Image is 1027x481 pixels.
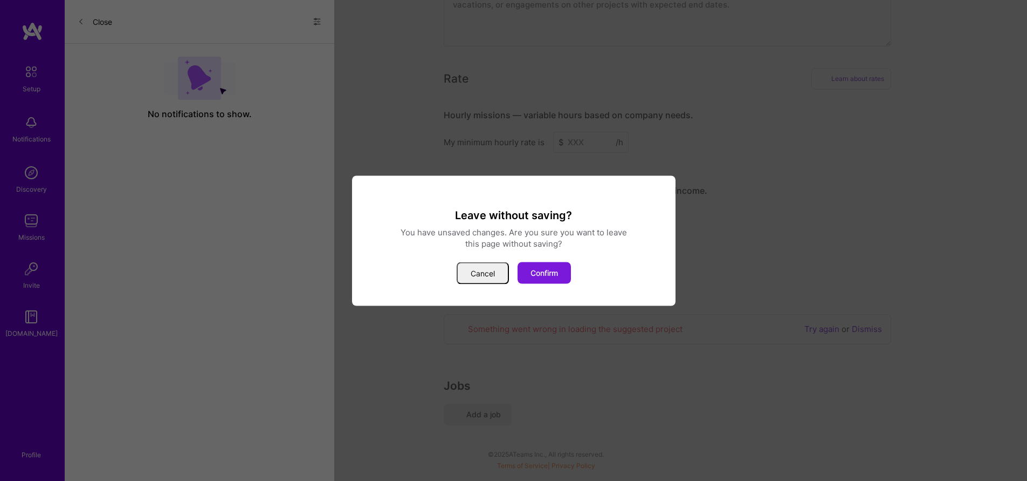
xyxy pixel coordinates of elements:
div: modal [352,175,676,306]
h3: Leave without saving? [365,208,663,222]
div: You have unsaved changes. Are you sure you want to leave [365,226,663,238]
div: this page without saving? [365,238,663,249]
button: Cancel [457,262,509,284]
button: Confirm [518,262,571,283]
